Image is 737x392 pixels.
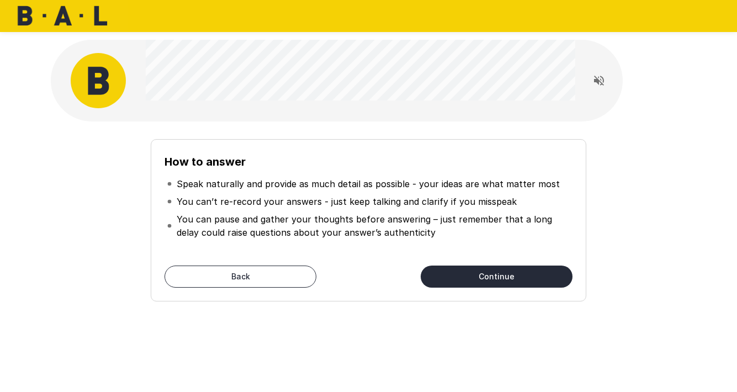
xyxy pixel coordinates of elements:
p: You can’t re-record your answers - just keep talking and clarify if you misspeak [177,195,517,208]
button: Continue [421,266,572,288]
b: How to answer [165,155,246,168]
p: You can pause and gather your thoughts before answering – just remember that a long delay could r... [177,213,570,239]
button: Read questions aloud [588,70,610,92]
img: bal_avatar.png [71,53,126,108]
p: Speak naturally and provide as much detail as possible - your ideas are what matter most [177,177,560,190]
button: Back [165,266,316,288]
